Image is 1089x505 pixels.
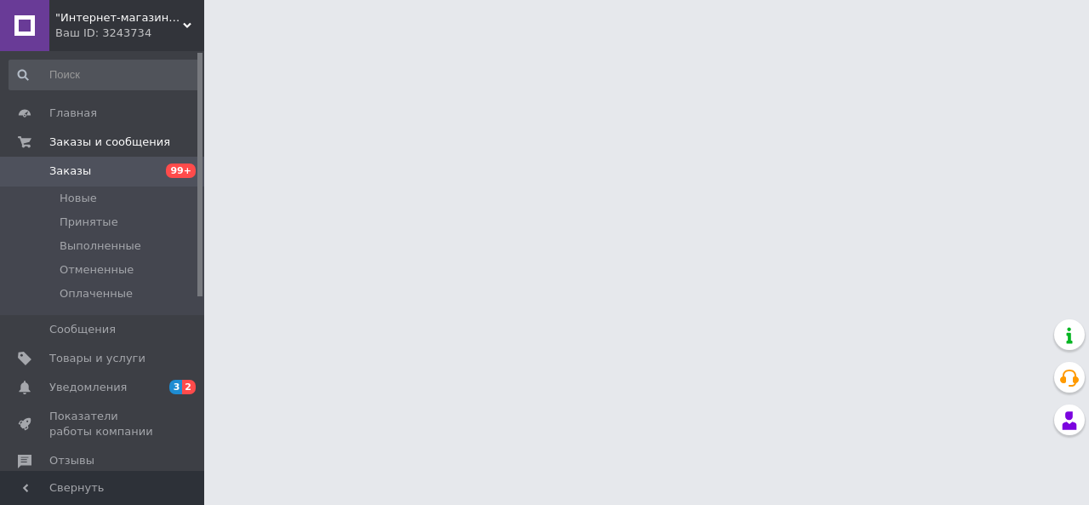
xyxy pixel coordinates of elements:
span: Заказы и сообщения [49,135,170,150]
span: Выполненные [60,238,141,254]
span: Принятые [60,215,118,230]
span: Заказы [49,164,91,179]
span: Сообщения [49,322,116,337]
span: Уведомления [49,380,127,395]
span: Показатели работы компании [49,409,157,439]
span: Отмененные [60,262,134,278]
input: Поиск [9,60,201,90]
span: "Интернет-магазин "Ganeha-yogastyle" [55,10,183,26]
div: Ваш ID: 3243734 [55,26,204,41]
span: 2 [182,380,196,394]
span: 99+ [166,164,196,178]
span: Оплаченные [60,286,133,301]
span: Отзывы [49,453,94,468]
span: Товары и услуги [49,351,145,366]
span: Новые [60,191,97,206]
span: 3 [169,380,183,394]
span: Главная [49,106,97,121]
